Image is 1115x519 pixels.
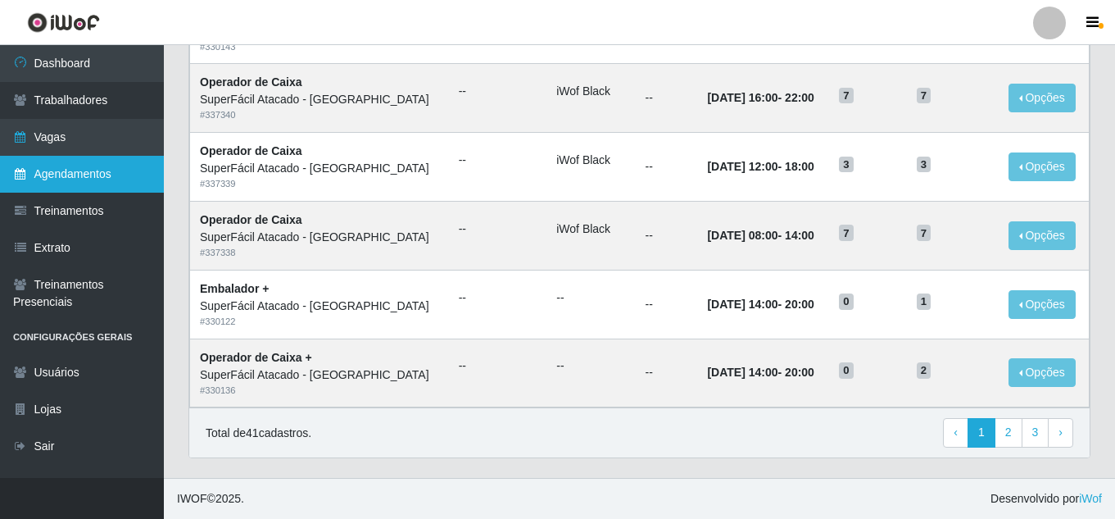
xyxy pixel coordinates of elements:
[200,246,439,260] div: # 337338
[200,282,269,295] strong: Embalador +
[785,160,814,173] time: 18:00
[707,229,814,242] strong: -
[839,294,854,310] span: 0
[954,426,958,439] span: ‹
[707,229,777,242] time: [DATE] 08:00
[636,201,698,270] td: --
[707,366,777,379] time: [DATE] 14:00
[200,366,439,384] div: SuperFácil Atacado - [GEOGRAPHIC_DATA]
[943,418,1073,448] nav: pagination
[200,160,439,177] div: SuperFácil Atacado - [GEOGRAPHIC_DATA]
[200,351,312,364] strong: Operador de Caixa +
[707,366,814,379] strong: -
[839,88,854,104] span: 7
[917,157,931,173] span: 3
[200,213,302,226] strong: Operador de Caixa
[917,294,931,310] span: 1
[707,298,814,311] strong: -
[1008,84,1076,112] button: Opções
[177,490,244,508] span: © 2025 .
[200,40,439,54] div: # 330143
[200,229,439,246] div: SuperFácil Atacado - [GEOGRAPHIC_DATA]
[917,88,931,104] span: 7
[707,91,777,104] time: [DATE] 16:00
[917,362,931,379] span: 2
[27,12,100,33] img: CoreUI Logo
[785,229,814,242] time: 14:00
[636,339,698,407] td: --
[200,91,439,108] div: SuperFácil Atacado - [GEOGRAPHIC_DATA]
[707,160,777,173] time: [DATE] 12:00
[200,144,302,157] strong: Operador de Caixa
[1022,418,1049,448] a: 3
[556,221,625,238] li: iWof Black
[1048,418,1073,448] a: Next
[556,289,625,307] ul: --
[995,418,1022,448] a: 2
[200,315,439,329] div: # 330122
[1008,290,1076,319] button: Opções
[556,357,625,375] ul: --
[459,221,537,238] ul: --
[1008,221,1076,250] button: Opções
[200,298,439,315] div: SuperFácil Atacado - [GEOGRAPHIC_DATA]
[459,357,537,375] ul: --
[1058,426,1063,439] span: ›
[1008,153,1076,181] button: Opções
[943,418,968,448] a: Previous
[459,152,537,169] ul: --
[839,362,854,379] span: 0
[206,425,311,442] p: Total de 41 cadastros.
[1079,492,1102,505] a: iWof
[200,384,439,398] div: # 330136
[556,83,625,100] li: iWof Black
[968,418,995,448] a: 1
[200,75,302,89] strong: Operador de Caixa
[785,298,814,311] time: 20:00
[707,91,814,104] strong: -
[839,225,854,241] span: 7
[707,298,777,311] time: [DATE] 14:00
[556,152,625,169] li: iWof Black
[200,108,439,122] div: # 337340
[1008,358,1076,387] button: Opções
[636,133,698,202] td: --
[917,225,931,241] span: 7
[707,160,814,173] strong: -
[200,177,439,191] div: # 337339
[177,492,207,505] span: IWOF
[636,64,698,133] td: --
[785,91,814,104] time: 22:00
[636,270,698,339] td: --
[839,157,854,173] span: 3
[990,490,1102,508] span: Desenvolvido por
[785,366,814,379] time: 20:00
[459,289,537,307] ul: --
[459,83,537,100] ul: --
